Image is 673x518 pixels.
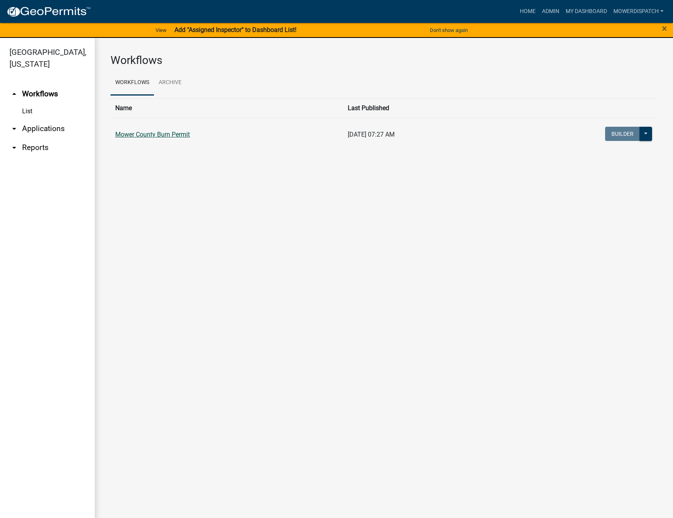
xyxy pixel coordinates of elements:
[9,89,19,99] i: arrow_drop_up
[662,24,667,33] button: Close
[115,131,190,138] a: Mower County Burn Permit
[9,124,19,133] i: arrow_drop_down
[662,23,667,34] span: ×
[174,26,296,34] strong: Add "Assigned Inspector" to Dashboard List!
[517,4,539,19] a: Home
[9,143,19,152] i: arrow_drop_down
[111,70,154,96] a: Workflows
[605,127,640,141] button: Builder
[427,24,471,37] button: Don't show again
[111,54,657,67] h3: Workflows
[562,4,610,19] a: My Dashboard
[154,70,186,96] a: Archive
[348,131,395,138] span: [DATE] 07:27 AM
[610,4,667,19] a: MowerDispatch
[111,98,343,118] th: Name
[152,24,170,37] a: View
[343,98,499,118] th: Last Published
[539,4,562,19] a: Admin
